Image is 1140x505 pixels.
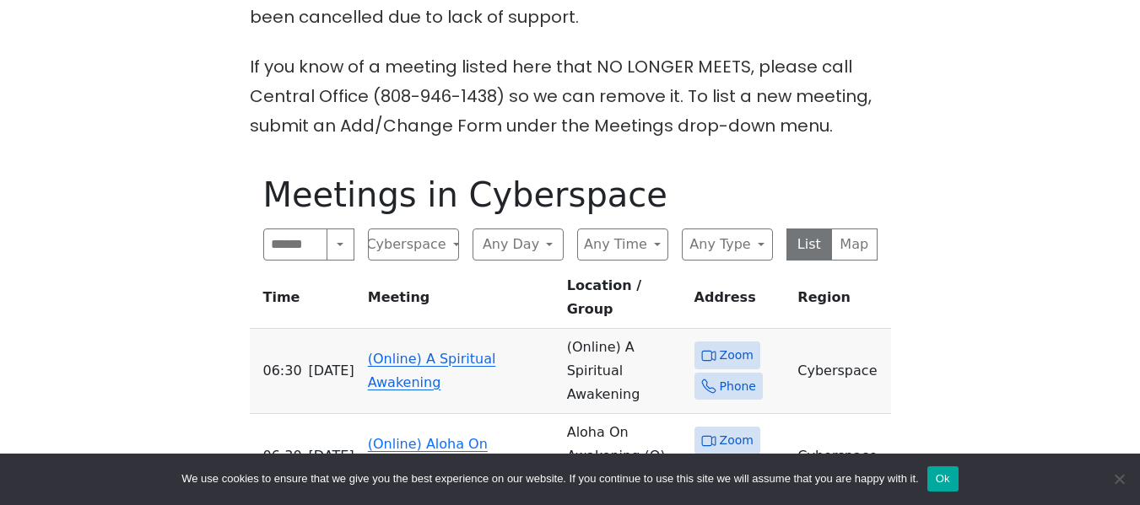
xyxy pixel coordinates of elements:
span: Zoom [720,345,754,366]
td: (Online) A Spiritual Awakening [560,329,688,414]
span: We use cookies to ensure that we give you the best experience on our website. If you continue to ... [181,470,918,487]
td: Cyberspace [791,414,890,499]
button: Ok [927,466,959,492]
a: (Online) A Spiritual Awakening [368,351,496,390]
button: Search [327,228,354,261]
th: Region [791,274,890,329]
th: Time [250,274,361,329]
th: Location / Group [560,274,688,329]
th: Address [688,274,792,329]
th: Meeting [361,274,560,329]
td: Cyberspace [791,329,890,414]
h1: Meetings in Cyberspace [263,175,878,215]
span: No [1110,470,1127,487]
button: Any Time [577,228,668,261]
td: Aloha On Awakening (O) (Lit) [560,414,688,499]
input: Search [263,228,328,261]
button: Cyberspace [368,228,459,261]
span: [DATE] [309,444,354,468]
span: 06:30 [263,444,302,468]
a: (Online) Aloha On Awakening (O)(Lit) [368,436,494,475]
button: List [786,228,833,261]
button: Map [831,228,878,261]
span: Phone [720,376,756,397]
button: Any Day [473,228,564,261]
span: [DATE] [309,359,354,383]
button: Any Type [682,228,773,261]
span: Zoom [720,430,754,451]
span: 06:30 [263,359,302,383]
p: If you know of a meeting listed here that NO LONGER MEETS, please call Central Office (808-946-14... [250,52,891,141]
